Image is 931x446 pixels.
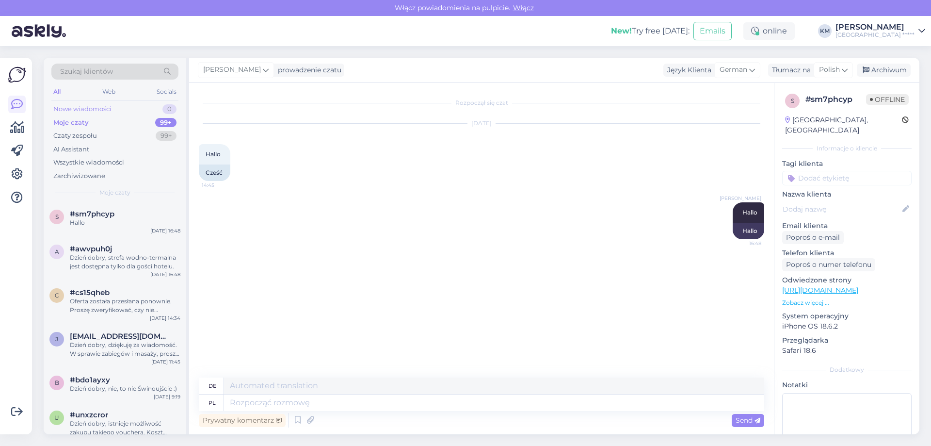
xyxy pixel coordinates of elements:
div: Socials [155,85,178,98]
b: New! [611,26,632,35]
div: Poproś o e-mail [782,231,844,244]
div: Poproś o numer telefonu [782,258,875,271]
span: c [55,292,59,299]
span: Polish [819,65,840,75]
p: iPhone OS 18.6.2 [782,321,912,331]
span: #unxzcror [70,411,108,419]
span: Moje czaty [99,188,130,197]
div: online [743,22,795,40]
span: German [720,65,747,75]
p: Tagi klienta [782,159,912,169]
span: #cs15qheb [70,288,110,297]
input: Dodać etykietę [782,171,912,185]
p: Przeglądarka [782,335,912,346]
div: Cześć [199,165,230,181]
p: Email klienta [782,221,912,231]
div: [DATE] 16:48 [150,227,180,234]
span: s [55,213,59,220]
div: prowadzenie czatu [274,65,341,75]
div: [DATE] 14:34 [150,314,180,322]
div: [DATE] [199,119,764,128]
span: a [55,248,59,255]
div: Try free [DATE]: [611,25,690,37]
div: Hallo [70,218,180,227]
span: jadefranssen@gmail.com [70,332,171,341]
p: Telefon klienta [782,248,912,258]
div: pl [209,395,216,411]
span: Send [736,416,760,425]
div: Język Klienta [663,65,711,75]
div: Dodatkowy [782,365,912,374]
div: Informacje o kliencie [782,144,912,153]
div: Dzień dobry, dziękuję za wiadomość. W sprawie zabiegów i masaży, proszę o bezpośredni kontakt ze ... [70,341,180,358]
div: Dzień dobry, strefa wodno-termalna jest dostępna tylko dla gości hotelu. [70,253,180,271]
p: Notatki [782,380,912,390]
span: Hallo [742,209,757,216]
div: Zarchiwizowane [53,171,105,181]
div: Hallo [733,223,764,239]
input: Dodaj nazwę [783,204,900,215]
div: Dzień dobry, istnieje możliwość zakupu takiego vouchera. Koszt zależy od tego dla ilu osób miałby... [70,419,180,437]
p: Nazwa klienta [782,189,912,199]
div: de [209,378,216,394]
span: #bdo1ayxy [70,376,110,384]
a: [URL][DOMAIN_NAME] [782,286,858,295]
span: Szukaj klientów [60,66,113,77]
p: System operacyjny [782,311,912,321]
div: 99+ [156,131,177,141]
span: b [55,379,59,386]
div: Archiwum [857,64,911,77]
span: j [55,335,58,343]
div: [DATE] 16:48 [150,271,180,278]
span: Włącz [510,3,537,12]
span: Offline [866,94,909,105]
div: Tłumacz na [768,65,811,75]
span: [PERSON_NAME] [203,65,261,75]
div: Nowe wiadomości [53,104,112,114]
span: u [54,414,59,421]
div: Web [100,85,117,98]
span: 16:48 [725,240,761,247]
span: #sm7phcyp [70,210,114,218]
p: Odwiedzone strony [782,275,912,285]
div: Moje czaty [53,118,89,128]
div: AI Assistant [53,145,89,154]
div: 99+ [155,118,177,128]
span: 14:45 [202,182,238,189]
span: [PERSON_NAME] [720,195,761,202]
span: #awvpuh0j [70,245,112,253]
a: [PERSON_NAME][GEOGRAPHIC_DATA] ***** [835,23,925,39]
div: Dzień dobry, nie, to nie Świnoujście :) [70,384,180,393]
div: [DATE] 9:19 [154,393,180,400]
div: Oferta została przesłana ponownie. Proszę zweryfikować, czy nie przedostała się do folderu ze spa... [70,297,180,314]
img: Askly Logo [8,66,26,84]
div: Wszystkie wiadomości [53,158,124,167]
p: Zobacz więcej ... [782,298,912,307]
span: Hallo [206,150,221,158]
div: # sm7phcyp [805,94,866,105]
p: Safari 18.6 [782,346,912,356]
div: Rozpoczął się czat [199,99,764,107]
div: Prywatny komentarz [199,414,286,427]
div: [GEOGRAPHIC_DATA], [GEOGRAPHIC_DATA] [785,115,902,135]
div: Czaty zespołu [53,131,97,141]
div: [PERSON_NAME] [835,23,915,31]
button: Emails [693,22,732,40]
span: s [791,97,794,104]
div: KM [818,24,832,38]
div: All [51,85,63,98]
div: [DATE] 11:45 [151,358,180,365]
div: 0 [162,104,177,114]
